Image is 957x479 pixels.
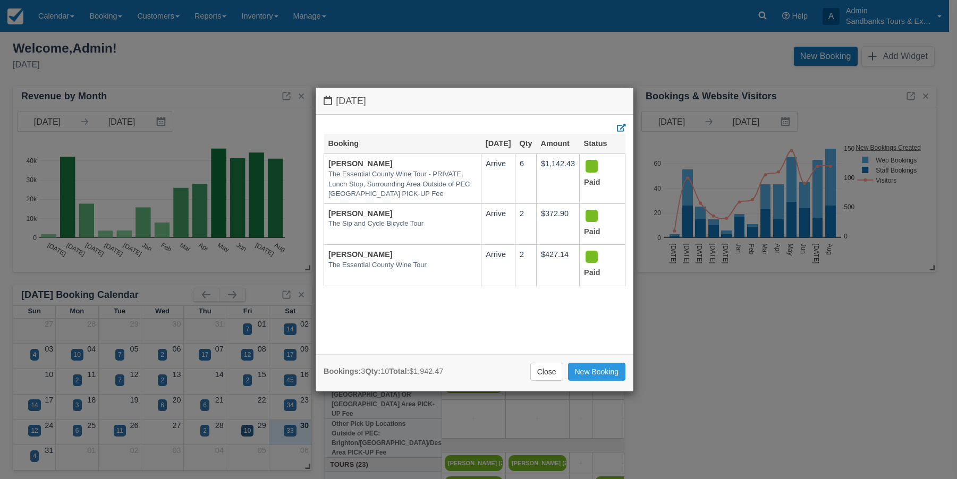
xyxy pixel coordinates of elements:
[328,159,393,168] a: [PERSON_NAME]
[328,139,359,148] a: Booking
[515,153,537,203] td: 6
[584,208,612,241] div: Paid
[481,153,515,203] td: Arrive
[389,367,409,375] strong: Total:
[520,139,532,148] a: Qty
[537,245,580,286] td: $427.14
[328,250,393,259] a: [PERSON_NAME]
[328,260,477,270] em: The Essential County Wine Tour
[481,245,515,286] td: Arrive
[584,249,612,281] div: Paid
[537,203,580,245] td: $372.90
[584,158,612,191] div: Paid
[530,363,563,381] a: Close
[541,139,570,148] a: Amount
[365,367,380,375] strong: Qty:
[584,139,607,148] a: Status
[568,363,626,381] a: New Booking
[328,219,477,229] em: The Sip and Cycle Bicycle Tour
[324,366,443,377] div: 3 10 $1,942.47
[324,96,625,107] h4: [DATE]
[481,203,515,245] td: Arrive
[328,209,393,218] a: [PERSON_NAME]
[324,367,361,375] strong: Bookings:
[486,139,511,148] a: [DATE]
[515,245,537,286] td: 2
[537,153,580,203] td: $1,142.43
[515,203,537,245] td: 2
[328,169,477,199] em: The Essential County Wine Tour - PRIVATE, Lunch Stop, Surrounding Area Outside of PEC: [GEOGRAPHI...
